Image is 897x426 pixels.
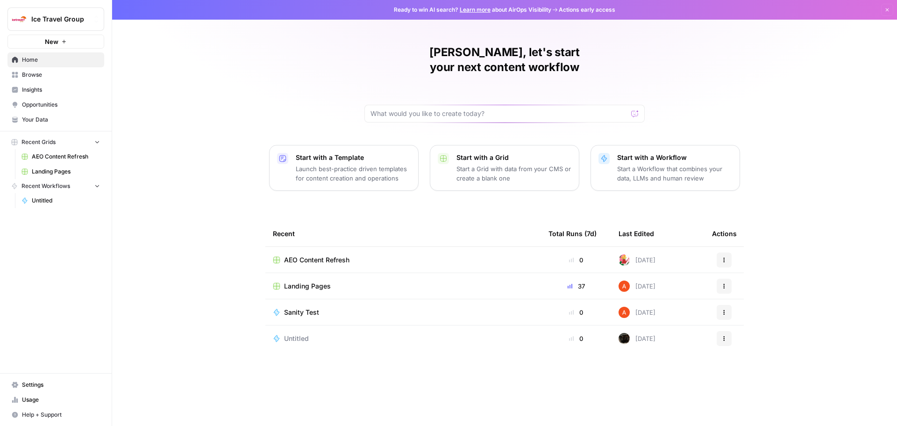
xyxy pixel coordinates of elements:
[7,407,104,422] button: Help + Support
[456,164,571,183] p: Start a Grid with data from your CMS or create a blank one
[296,164,411,183] p: Launch best-practice driven templates for content creation and operations
[269,145,419,191] button: Start with a TemplateLaunch best-practice driven templates for content creation and operations
[21,138,56,146] span: Recent Grids
[22,71,100,79] span: Browse
[22,411,100,419] span: Help + Support
[559,6,615,14] span: Actions early access
[273,282,534,291] a: Landing Pages
[17,149,104,164] a: AEO Content Refresh
[7,82,104,97] a: Insights
[284,282,331,291] span: Landing Pages
[21,182,70,190] span: Recent Workflows
[548,221,597,246] div: Total Runs (7d)
[45,37,58,46] span: New
[548,308,604,317] div: 0
[7,67,104,82] a: Browse
[22,56,100,64] span: Home
[619,281,655,292] div: [DATE]
[32,196,100,205] span: Untitled
[273,334,534,343] a: Untitled
[273,308,534,317] a: Sanity Test
[284,255,349,265] span: AEO Content Refresh
[370,109,627,118] input: What would you like to create today?
[712,221,737,246] div: Actions
[591,145,740,191] button: Start with a WorkflowStart a Workflow that combines your data, LLMs and human review
[17,193,104,208] a: Untitled
[619,307,630,318] img: cje7zb9ux0f2nqyv5qqgv3u0jxek
[284,308,319,317] span: Sanity Test
[7,52,104,67] a: Home
[273,255,534,265] a: AEO Content Refresh
[7,112,104,127] a: Your Data
[619,333,630,344] img: a7wp29i4q9fg250eipuu1edzbiqn
[22,101,100,109] span: Opportunities
[7,377,104,392] a: Settings
[11,11,28,28] img: Ice Travel Group Logo
[22,116,100,124] span: Your Data
[296,153,411,162] p: Start with a Template
[7,7,104,31] button: Workspace: Ice Travel Group
[619,254,630,266] img: bumscs0cojt2iwgacae5uv0980n9
[7,392,104,407] a: Usage
[548,334,604,343] div: 0
[460,6,491,13] a: Learn more
[617,153,732,162] p: Start with a Workflow
[548,255,604,265] div: 0
[619,254,655,266] div: [DATE]
[7,179,104,193] button: Recent Workflows
[7,35,104,49] button: New
[548,282,604,291] div: 37
[32,152,100,161] span: AEO Content Refresh
[619,281,630,292] img: cje7zb9ux0f2nqyv5qqgv3u0jxek
[456,153,571,162] p: Start with a Grid
[619,307,655,318] div: [DATE]
[284,334,309,343] span: Untitled
[364,45,645,75] h1: [PERSON_NAME], let's start your next content workflow
[22,381,100,389] span: Settings
[22,86,100,94] span: Insights
[619,221,654,246] div: Last Edited
[617,164,732,183] p: Start a Workflow that combines your data, LLMs and human review
[394,6,551,14] span: Ready to win AI search? about AirOps Visibility
[17,164,104,179] a: Landing Pages
[273,221,534,246] div: Recent
[430,145,579,191] button: Start with a GridStart a Grid with data from your CMS or create a blank one
[22,396,100,404] span: Usage
[7,97,104,112] a: Opportunities
[32,167,100,176] span: Landing Pages
[619,333,655,344] div: [DATE]
[7,135,104,149] button: Recent Grids
[31,14,88,24] span: Ice Travel Group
